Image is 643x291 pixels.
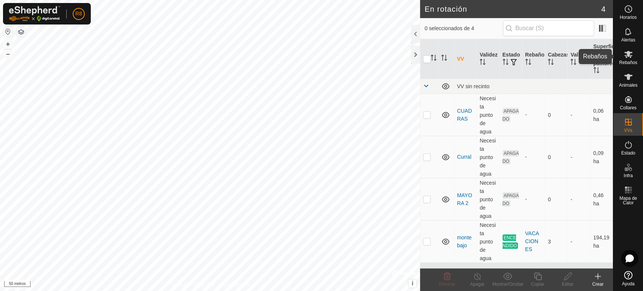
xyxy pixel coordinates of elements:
[425,25,474,31] font: 0 seleccionados de 4
[548,60,554,66] p-sorticon: Activar para ordenar
[623,173,632,178] font: Infra
[412,280,413,286] font: i
[480,137,496,177] font: Necesita punto de agua
[492,282,524,287] font: Mostrar/Ocultar
[502,109,519,122] font: APAGADO
[502,60,509,66] p-sorticon: Activar para ordenar
[621,37,635,43] font: Alertas
[525,60,531,66] p-sorticon: Activar para ordenar
[570,112,572,118] font: -
[613,268,643,289] a: Ayuda
[470,282,485,287] font: Apagar
[6,50,10,58] font: –
[621,150,635,156] font: Estado
[441,56,447,62] p-sorticon: Activar para ordenar
[592,282,603,287] font: Crear
[3,27,12,36] button: Restablecer mapa
[620,105,636,110] font: Collares
[525,52,544,58] font: Rebaño
[570,52,589,58] font: Vallado
[619,60,637,65] font: Rebaños
[457,234,472,248] a: monte bajo
[457,56,464,62] font: VV
[593,43,619,66] font: Superficie de pastoreo
[601,5,605,13] font: 4
[593,234,609,249] font: 194,19 ha
[171,282,214,287] font: Política de Privacidad
[6,40,10,48] font: +
[457,83,489,89] font: VV sin recinto
[593,68,599,74] p-sorticon: Activar para ordenar
[502,151,519,164] font: APAGADO
[3,49,12,58] button: –
[548,196,551,202] font: 0
[531,282,544,287] font: Copiar
[439,282,455,287] font: Eliminar
[480,60,486,66] p-sorticon: Activar para ordenar
[619,83,637,88] font: Animales
[480,179,496,219] font: Necesita punto de agua
[457,108,472,122] a: CUADRAS
[223,281,249,288] a: Contáctanos
[548,52,569,58] font: Cabezas
[570,239,572,245] font: -
[548,154,551,160] font: 0
[525,230,539,252] font: VACACIONES
[620,15,637,20] font: Horarios
[502,52,520,58] font: Estado
[548,239,551,245] font: 3
[431,56,437,62] p-sorticon: Activar para ordenar
[593,150,603,164] font: 0,09 ha
[3,40,12,49] button: +
[75,11,82,17] font: R8
[480,52,497,58] font: Validez
[425,5,467,13] font: En rotación
[17,28,26,37] button: Capas del Mapa
[624,128,632,133] font: VVs
[223,282,249,287] font: Contáctanos
[570,154,572,160] font: -
[593,108,603,122] font: 0,06 ha
[503,20,594,36] input: Buscar (S)
[562,282,573,287] font: Editar
[548,112,551,118] font: 0
[457,192,472,206] a: MAYORA 2
[619,196,637,205] font: Mapa de Calor
[480,95,496,135] font: Necesita punto de agua
[570,196,572,202] font: -
[9,6,60,21] img: Logotipo de Gallagher
[502,235,517,248] font: ENCENDIDO
[480,222,496,261] font: Necesita punto de agua
[408,279,417,288] button: i
[525,112,527,118] font: -
[171,281,214,288] a: Política de Privacidad
[457,154,471,160] a: Curral
[502,193,519,206] font: APAGADO
[570,60,576,66] p-sorticon: Activar para ordenar
[593,192,603,207] font: 0,46 ha
[525,154,527,160] font: -
[622,281,635,286] font: Ayuda
[525,196,527,202] font: -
